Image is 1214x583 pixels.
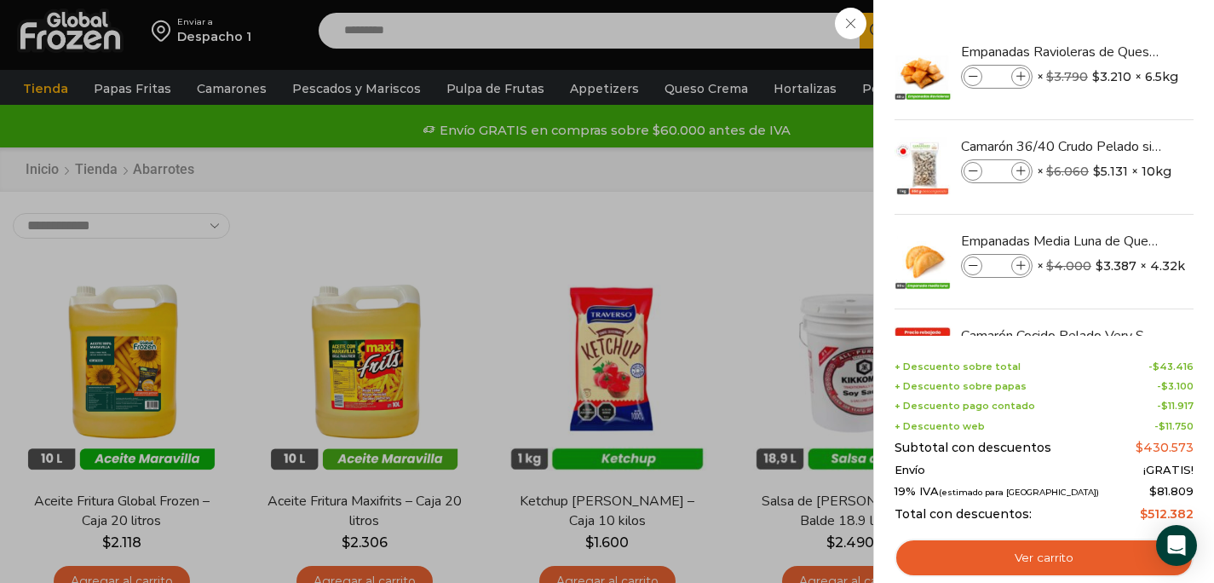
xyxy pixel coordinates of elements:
[1136,440,1143,455] span: $
[1153,361,1159,372] span: $
[1093,163,1101,180] span: $
[895,464,925,477] span: Envío
[984,162,1010,181] input: Product quantity
[1037,65,1178,89] span: × × 6.5kg
[1093,163,1128,180] bdi: 5.131
[895,539,1194,578] a: Ver carrito
[1046,164,1089,179] bdi: 6.060
[1161,400,1194,412] bdi: 11.917
[1096,257,1136,274] bdi: 3.387
[1046,69,1088,84] bdi: 3.790
[895,421,985,432] span: + Descuento web
[1092,68,1131,85] bdi: 3.210
[984,257,1010,275] input: Product quantity
[1161,380,1168,392] span: $
[895,401,1035,412] span: + Descuento pago contado
[1149,484,1157,498] span: $
[1149,484,1194,498] span: 81.809
[1143,464,1194,477] span: ¡GRATIS!
[961,326,1164,345] a: Camarón Cocido Pelado Very Small - Bronze - Caja 10 kg
[1157,381,1194,392] span: -
[895,485,1099,499] span: 19% IVA
[1153,361,1194,372] bdi: 43.416
[1046,258,1054,274] span: $
[1140,506,1148,522] span: $
[1156,525,1197,566] div: Open Intercom Messenger
[895,507,1032,522] span: Total con descuentos:
[895,441,1051,455] span: Subtotal con descuentos
[1140,506,1194,522] bdi: 512.382
[895,381,1027,392] span: + Descuento sobre papas
[1046,258,1091,274] bdi: 4.000
[1159,420,1194,432] bdi: 11.750
[1157,401,1194,412] span: -
[1092,68,1100,85] span: $
[961,232,1164,251] a: Empanadas Media Luna de Queso - Caja 160 unidades
[1037,254,1194,278] span: × × 4.32kg
[895,361,1021,372] span: + Descuento sobre total
[1159,420,1165,432] span: $
[1136,440,1194,455] bdi: 430.573
[1046,164,1054,179] span: $
[1148,361,1194,372] span: -
[984,67,1010,86] input: Product quantity
[1037,159,1171,183] span: × × 10kg
[1154,421,1194,432] span: -
[1096,257,1103,274] span: $
[939,488,1099,497] small: (estimado para [GEOGRAPHIC_DATA])
[1161,400,1168,412] span: $
[1161,380,1194,392] bdi: 3.100
[961,43,1164,61] a: Empanadas Ravioleras de Queso - Caja 288 unidades
[1046,69,1054,84] span: $
[961,137,1164,156] a: Camarón 36/40 Crudo Pelado sin Vena - Bronze - Caja 10 kg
